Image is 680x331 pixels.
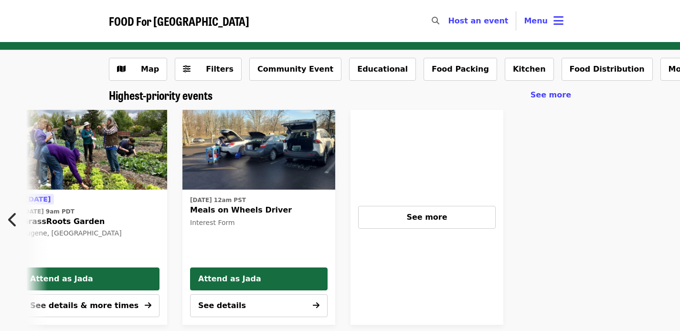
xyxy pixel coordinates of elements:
[358,206,496,229] button: See more
[524,16,548,25] span: Menu
[424,58,497,81] button: Food Packing
[190,294,328,317] button: See details
[198,301,246,310] span: See details
[562,58,653,81] button: Food Distribution
[22,216,159,227] span: GrassRoots Garden
[349,58,416,81] button: Educational
[190,193,328,230] a: See details for "Meals on Wheels Driver"
[206,64,234,74] span: Filters
[109,14,249,28] a: FOOD For [GEOGRAPHIC_DATA]
[516,10,571,32] button: Toggle account menu
[109,58,167,81] button: Show map view
[190,219,235,226] span: Interest Form
[448,16,508,25] a: Host an event
[445,10,453,32] input: Search
[14,110,167,190] img: GrassRoots Garden organized by FOOD For Lane County
[531,90,571,99] span: See more
[182,110,335,190] img: Meals on Wheels Driver organized by FOOD For Lane County
[183,64,191,74] i: sliders-h icon
[145,301,151,310] i: arrow-right icon
[30,273,151,285] span: Attend as Jada
[8,211,18,229] i: chevron-left icon
[198,273,319,285] span: Attend as Jada
[190,204,328,216] span: Meals on Wheels Driver
[249,58,341,81] button: Community Event
[531,89,571,101] a: See more
[22,207,74,216] time: [DATE] 9am PDT
[182,110,335,190] a: Meals on Wheels Driver
[406,213,447,222] span: See more
[22,294,159,317] button: See details & more times
[22,267,159,290] button: Attend as Jada
[141,64,159,74] span: Map
[432,16,439,25] i: search icon
[190,267,328,290] button: Attend as Jada
[109,88,212,102] a: Highest-priority events
[117,64,126,74] i: map icon
[22,193,159,239] a: See details for "GrassRoots Garden"
[351,110,503,325] a: See more
[109,86,212,103] span: Highest-priority events
[30,301,138,310] span: See details & more times
[22,229,159,237] div: Eugene, [GEOGRAPHIC_DATA]
[175,58,242,81] button: Filters (0 selected)
[101,88,579,102] div: Highest-priority events
[505,58,554,81] button: Kitchen
[553,14,563,28] i: bars icon
[313,301,319,310] i: arrow-right icon
[14,110,167,190] a: GrassRoots Garden
[109,12,249,29] span: FOOD For [GEOGRAPHIC_DATA]
[190,196,246,204] time: [DATE] 12am PST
